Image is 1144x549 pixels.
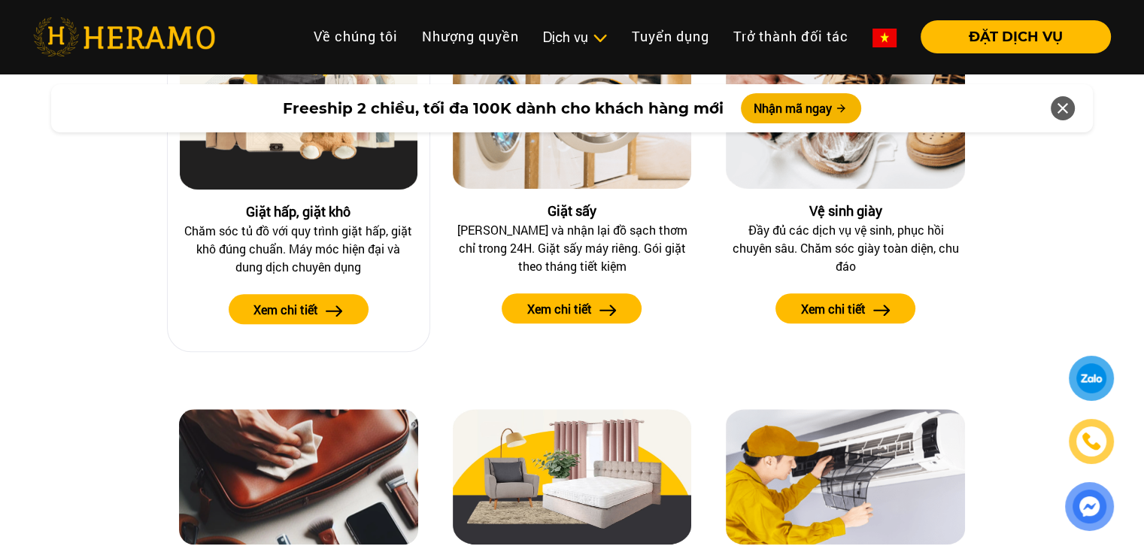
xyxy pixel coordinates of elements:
img: Vệ sinh spa túi xách [179,409,418,544]
div: Giặt hấp, giặt khô [180,202,417,222]
a: Nhượng quyền [410,20,531,53]
img: arrow [599,305,617,316]
a: phone-icon [1071,421,1112,462]
a: Trở thành đối tác [721,20,860,53]
div: Dịch vụ [543,27,608,47]
img: vn-flag.png [872,29,897,47]
a: Giặt sấyGiặt sấy[PERSON_NAME] và nhận lại đồ sạch thơm chỉ trong 24H. Giặt sấy máy riêng. Gói giặ... [441,41,704,350]
button: Nhận mã ngay [741,93,861,123]
a: Giặt hấp, giặt khôGiặt hấp, giặt khôChăm sóc tủ đồ với quy trình giặt hấp, giặt khô đúng chuẩn. M... [167,41,430,352]
button: Xem chi tiết [502,293,642,323]
img: heramo-logo.png [33,17,215,56]
img: subToggleIcon [592,31,608,46]
img: arrow [873,305,891,316]
div: Vệ sinh giày [726,201,965,221]
a: Vệ sinh giàyVệ sinh giàyĐầy đủ các dịch vụ vệ sinh, phục hồi chuyên sâu. Chăm sóc giày toàn diện,... [714,41,977,350]
div: [PERSON_NAME] và nhận lại đồ sạch thơm chỉ trong 24H. Giặt sấy máy riêng. Gói giặt theo tháng tiế... [457,221,688,275]
img: Vệ sinh máy lạnh [726,409,965,544]
img: Vệ sinh sofa, nệm, rèm, thảm [453,409,692,544]
a: Về chúng tôi [302,20,410,53]
label: Xem chi tiết [253,301,318,319]
div: Đầy đủ các dịch vụ vệ sinh, phục hồi chuyên sâu. Chăm sóc giày toàn diện, chu đáo [730,221,961,275]
a: Tuyển dụng [620,20,721,53]
a: Xem chi tiết arrow [726,293,965,323]
button: Xem chi tiết [229,294,369,324]
div: Chăm sóc tủ đồ với quy trình giặt hấp, giặt khô đúng chuẩn. Máy móc hiện đại và dung dịch chuyên ... [184,222,414,276]
img: arrow [326,305,343,317]
label: Xem chi tiết [801,300,866,318]
button: ĐẶT DỊCH VỤ [921,20,1111,53]
span: Freeship 2 chiều, tối đa 100K dành cho khách hàng mới [282,97,723,120]
button: Xem chi tiết [775,293,915,323]
div: Giặt sấy [453,201,692,221]
img: phone-icon [1083,433,1100,450]
a: ĐẶT DỊCH VỤ [909,30,1111,44]
a: Xem chi tiết arrow [180,294,417,324]
a: Xem chi tiết arrow [453,293,692,323]
label: Xem chi tiết [527,300,592,318]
